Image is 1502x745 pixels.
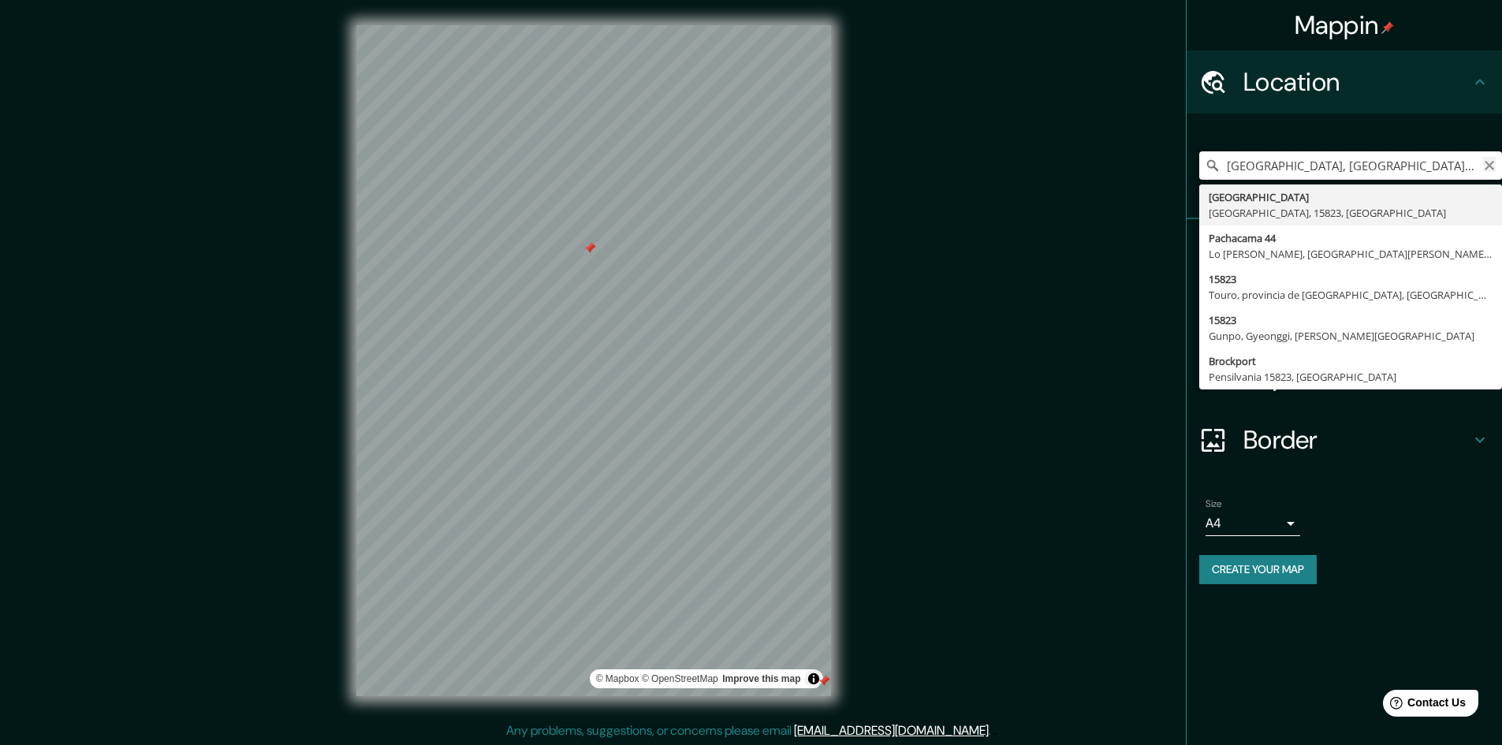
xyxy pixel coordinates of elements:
div: Pensilvania 15823, [GEOGRAPHIC_DATA] [1209,369,1493,385]
h4: Location [1243,66,1470,98]
div: Location [1187,50,1502,114]
div: 15823 [1209,312,1493,328]
div: Gunpo, Gyeonggi, [PERSON_NAME][GEOGRAPHIC_DATA] [1209,328,1493,344]
div: A4 [1206,511,1300,536]
button: Create your map [1199,555,1317,584]
div: Touro, provincia de [GEOGRAPHIC_DATA], [GEOGRAPHIC_DATA] [1209,287,1493,303]
a: [EMAIL_ADDRESS][DOMAIN_NAME] [794,722,989,739]
input: Pick your city or area [1199,151,1502,180]
div: Layout [1187,345,1502,408]
div: . [991,721,993,740]
div: Pachacama 44 [1209,230,1493,246]
div: Brockport [1209,353,1493,369]
label: Size [1206,497,1222,511]
h4: Mappin [1295,9,1395,41]
a: Mapbox [596,673,639,684]
div: Style [1187,282,1502,345]
canvas: Map [356,25,831,696]
div: 15823 [1209,271,1493,287]
div: . [993,721,997,740]
div: Lo [PERSON_NAME], [GEOGRAPHIC_DATA][PERSON_NAME], [GEOGRAPHIC_DATA] [1209,246,1493,262]
div: [GEOGRAPHIC_DATA], 15823, [GEOGRAPHIC_DATA] [1209,205,1493,221]
h4: Layout [1243,361,1470,393]
a: OpenStreetMap [642,673,718,684]
button: Clear [1483,157,1496,172]
div: Pins [1187,219,1502,282]
img: pin-icon.png [1381,21,1394,34]
h4: Border [1243,424,1470,456]
div: [GEOGRAPHIC_DATA] [1209,189,1493,205]
div: Border [1187,408,1502,471]
a: Map feedback [722,673,800,684]
iframe: Help widget launcher [1362,684,1485,728]
button: Toggle attribution [804,669,823,688]
p: Any problems, suggestions, or concerns please email . [506,721,991,740]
